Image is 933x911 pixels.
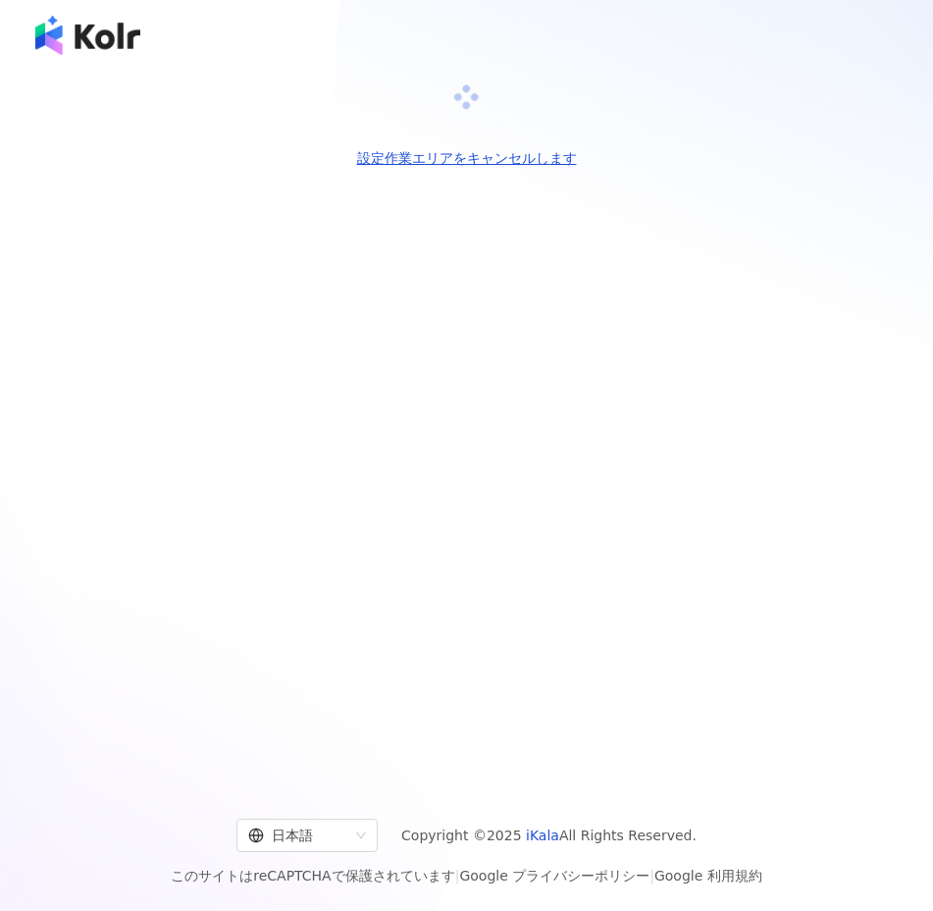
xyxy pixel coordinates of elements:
a: iKala [526,828,559,843]
span: このサイトはreCAPTCHAで保護されています [171,864,762,887]
button: 設定作業エリアをキャンセルします [351,148,583,170]
img: logo [35,16,140,55]
span: | [455,868,460,884]
a: Google プライバシーポリシー [459,868,649,884]
div: 日本語 [248,820,348,851]
span: Copyright © 2025 All Rights Reserved. [401,824,697,847]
